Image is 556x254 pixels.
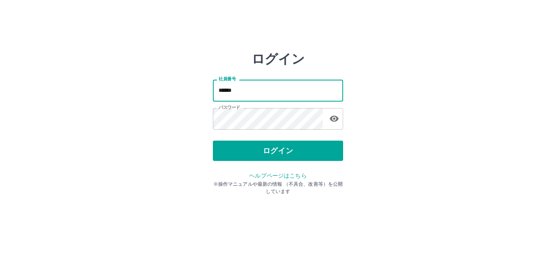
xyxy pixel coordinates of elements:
label: パスワード [219,104,240,111]
button: ログイン [213,141,343,161]
h2: ログイン [252,51,305,67]
a: ヘルプページはこちら [249,172,306,179]
label: 社員番号 [219,76,236,82]
p: ※操作マニュアルや最新の情報 （不具合、改善等）を公開しています [213,180,343,195]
